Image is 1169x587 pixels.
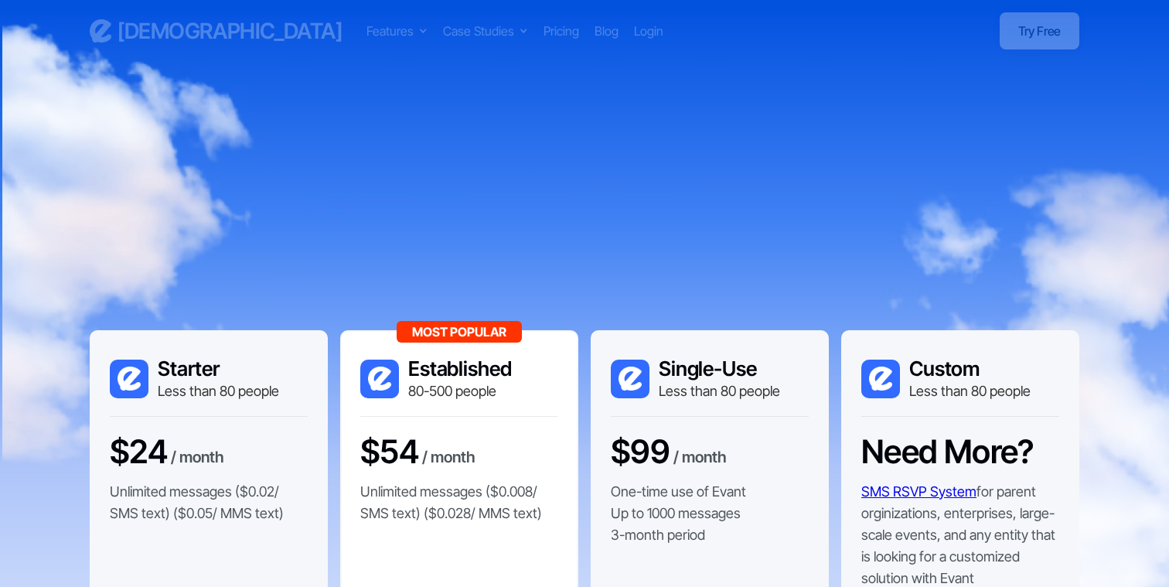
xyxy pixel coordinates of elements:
a: Try Free [1000,12,1079,49]
a: Login [634,22,663,40]
p: One-time use of Evant Up to 1000 messages 3-month period [611,481,746,546]
h3: Need More? [861,432,1034,471]
div: Less than 80 people [659,381,780,401]
p: Unlimited messages ($0.008/ SMS text) ($0.028/ MMS text) [360,481,558,524]
a: Pricing [544,22,579,40]
h3: $24 [110,432,167,471]
h3: Established [408,357,512,381]
h3: [DEMOGRAPHIC_DATA] [118,18,342,45]
div: Features [366,22,414,40]
div: / month [171,445,224,472]
h3: Starter [158,357,279,381]
h3: Custom [909,357,1031,381]
div: Case Studies [443,22,514,40]
p: Unlimited messages ($0.02/ SMS text) ($0.05/ MMS text) [110,481,308,524]
h3: $54 [360,432,418,471]
div: / month [673,445,727,472]
div: Most Popular [397,321,522,343]
div: / month [422,445,475,472]
div: Less than 80 people [158,381,279,401]
div: Less than 80 people [909,381,1031,401]
a: Blog [595,22,619,40]
a: SMS RSVP System [861,483,976,500]
div: 80-500 people [408,381,512,401]
h3: $99 [611,432,670,471]
a: [DEMOGRAPHIC_DATA] [90,18,342,45]
h3: Single-Use [659,357,780,381]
